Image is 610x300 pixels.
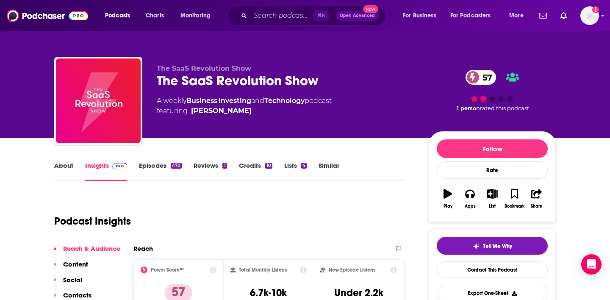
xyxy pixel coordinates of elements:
input: Search podcasts, credits, & more... [250,9,313,22]
a: 57 [466,70,496,85]
a: InsightsPodchaser Pro [85,161,127,181]
span: Monitoring [180,10,211,22]
span: featuring [157,106,332,116]
button: open menu [397,9,447,22]
button: open menu [99,9,141,22]
a: Charts [140,9,169,22]
a: Business [186,97,217,105]
p: Social [63,276,82,284]
span: The SaaS Revolution Show [157,64,251,72]
span: For Podcasters [450,10,491,22]
div: 57 1 personrated this podcast [429,64,556,117]
div: Apps [465,204,476,209]
a: Investing [219,97,251,105]
a: Show notifications dropdown [536,8,550,23]
p: Content [63,260,88,268]
h2: Power Score™ [151,267,184,273]
div: Share [531,204,542,209]
button: Open AdvancedNew [336,11,379,21]
h2: New Episode Listens [329,267,375,273]
button: Social [54,276,82,292]
div: A weekly podcast [157,96,332,116]
span: Podcasts [105,10,130,22]
span: Tell Me Why [483,243,512,250]
span: rated this podcast [480,105,529,111]
div: Rate [437,161,548,179]
a: Show notifications dropdown [557,8,570,23]
span: 57 [474,70,496,85]
button: Content [54,260,88,276]
span: For Business [403,10,436,22]
span: ⌘ K [313,10,329,21]
button: List [481,183,503,214]
button: open menu [503,9,534,22]
svg: Add a profile image [592,6,599,13]
button: Share [526,183,548,214]
a: Episodes470 [139,161,182,181]
h1: Podcast Insights [54,215,131,228]
div: List [489,204,496,209]
button: Follow [437,139,548,158]
a: Technology [264,97,305,105]
a: Similar [319,161,339,181]
button: open menu [175,9,222,22]
a: Alex Theuma [191,106,252,116]
span: , [217,97,219,105]
div: Bookmark [505,204,524,209]
span: and [251,97,264,105]
span: More [509,10,524,22]
a: Lists4 [284,161,307,181]
span: 1 person [457,105,480,111]
a: Contact This Podcast [437,261,548,278]
a: Credits10 [239,161,272,181]
h2: Total Monthly Listens [239,267,287,273]
button: Show profile menu [580,6,599,25]
div: Search podcasts, credits, & more... [235,6,394,25]
span: New [363,5,378,13]
button: tell me why sparkleTell Me Why [437,237,548,255]
h3: Under 2.2k [334,286,383,299]
img: tell me why sparkle [473,243,480,250]
button: open menu [445,9,503,22]
button: Apps [459,183,481,214]
div: Play [444,204,452,209]
span: Charts [146,10,164,22]
div: 470 [171,163,182,169]
h2: Reach [133,244,153,253]
img: Podchaser Pro [112,163,127,169]
div: 4 [301,163,307,169]
p: Contacts [63,291,91,299]
button: Bookmark [503,183,525,214]
div: Open Intercom Messenger [581,254,602,275]
a: Reviews1 [194,161,227,181]
span: Logged in as megcassidy [580,6,599,25]
button: Play [437,183,459,214]
img: Podchaser - Follow, Share and Rate Podcasts [7,8,88,24]
div: 10 [265,163,272,169]
p: Reach & Audience [63,244,120,253]
img: The SaaS Revolution Show [56,58,141,143]
h3: 6.7k-10k [250,286,287,299]
img: User Profile [580,6,599,25]
a: About [54,161,73,181]
div: 1 [222,163,227,169]
span: Open Advanced [340,14,375,18]
button: Reach & Audience [54,244,120,260]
